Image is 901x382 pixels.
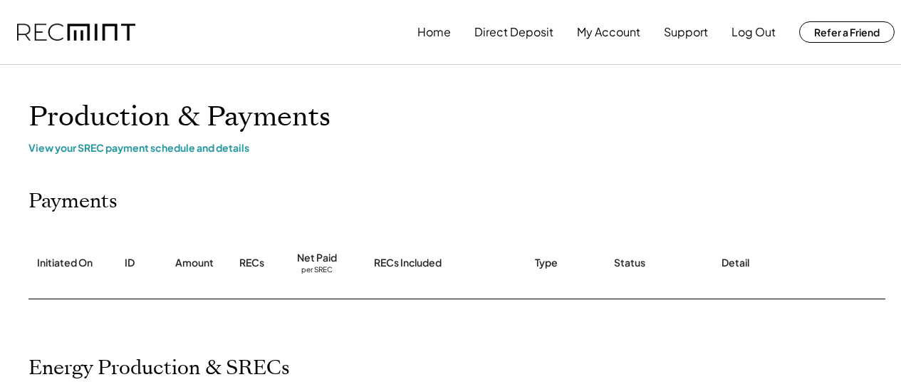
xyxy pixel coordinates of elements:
div: Initiated On [37,256,93,270]
div: Amount [175,256,214,270]
button: My Account [577,18,640,46]
button: Support [664,18,708,46]
button: Refer a Friend [799,21,895,43]
div: View your SREC payment schedule and details [28,141,883,154]
div: Net Paid [297,251,337,265]
div: Type [535,256,558,270]
h2: Payments [28,190,118,214]
button: Log Out [731,18,776,46]
div: ID [125,256,135,270]
button: Direct Deposit [474,18,553,46]
img: recmint-logotype%403x.png [17,24,135,41]
div: RECs [239,256,264,270]
div: Status [614,256,645,270]
div: RECs Included [374,256,442,270]
div: Detail [722,256,749,270]
div: per SREC [301,265,333,276]
h2: Energy Production & SRECs [28,356,290,381]
button: Home [417,18,451,46]
h1: Production & Payments [28,100,883,134]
